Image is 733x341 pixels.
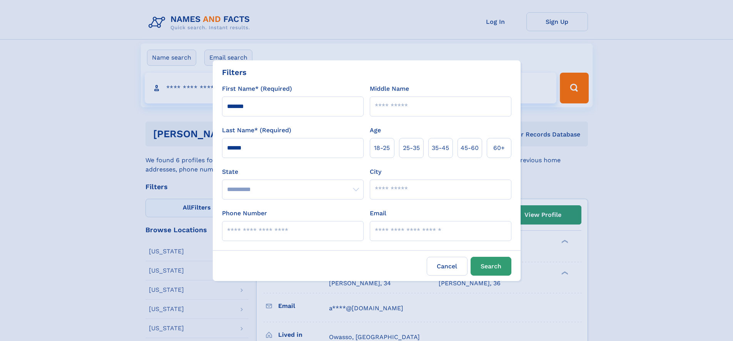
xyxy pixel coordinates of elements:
[403,143,420,153] span: 25‑35
[432,143,449,153] span: 35‑45
[471,257,511,276] button: Search
[370,126,381,135] label: Age
[493,143,505,153] span: 60+
[222,67,247,78] div: Filters
[370,209,386,218] label: Email
[370,167,381,176] label: City
[222,167,364,176] label: State
[427,257,468,276] label: Cancel
[374,143,390,153] span: 18‑25
[222,126,291,135] label: Last Name* (Required)
[461,143,479,153] span: 45‑60
[370,84,409,93] label: Middle Name
[222,84,292,93] label: First Name* (Required)
[222,209,267,218] label: Phone Number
